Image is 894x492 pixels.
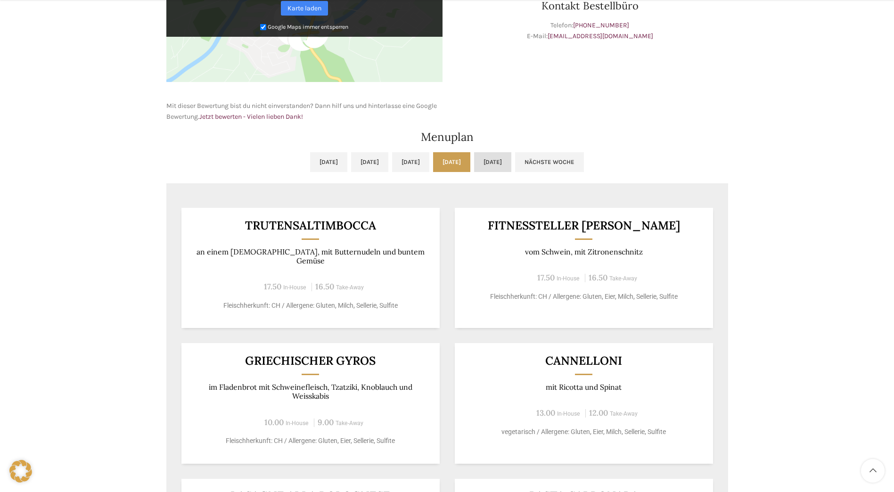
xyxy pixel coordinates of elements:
span: In-House [557,275,580,282]
span: 17.50 [537,272,555,283]
p: Mit dieser Bewertung bist du nicht einverstanden? Dann hilf uns und hinterlasse eine Google Bewer... [166,101,443,122]
a: [DATE] [392,152,429,172]
h3: Cannelloni [466,355,701,367]
a: [DATE] [310,152,347,172]
span: 16.50 [315,281,334,292]
span: In-House [286,420,309,426]
span: 10.00 [264,417,284,427]
p: im Fladenbrot mit Schweinefleisch, Tzatziki, Knoblauch und Weisskabis [193,383,428,401]
span: Take-Away [336,284,364,291]
a: [DATE] [474,152,511,172]
p: Fleischherkunft: CH / Allergene: Gluten, Eier, Sellerie, Sulfite [193,436,428,446]
span: Take-Away [610,410,638,417]
a: [PHONE_NUMBER] [573,21,629,29]
span: In-House [283,284,306,291]
h2: Menuplan [166,131,728,143]
span: In-House [557,410,580,417]
h3: Kontakt Bestellbüro [452,0,728,11]
a: Scroll to top button [861,459,885,483]
span: 16.50 [589,272,607,283]
small: Google Maps immer entsperren [268,24,348,30]
p: Telefon: E-Mail: [452,20,728,41]
p: Fleischherkunft: CH / Allergene: Gluten, Eier, Milch, Sellerie, Sulfite [466,292,701,302]
a: Nächste Woche [515,152,584,172]
span: 17.50 [264,281,281,292]
input: Google Maps immer entsperren [260,24,266,30]
h3: Fitnessteller [PERSON_NAME] [466,220,701,231]
p: mit Ricotta und Spinat [466,383,701,392]
p: Fleischherkunft: CH / Allergene: Gluten, Milch, Sellerie, Sulfite [193,301,428,311]
span: Take-Away [609,275,637,282]
a: Karte laden [281,1,328,16]
p: vom Schwein, mit Zitronenschnitz [466,247,701,256]
h3: Griechischer Gyros [193,355,428,367]
h3: Trutensaltimbocca [193,220,428,231]
span: 12.00 [589,408,608,418]
a: [DATE] [433,152,470,172]
a: Jetzt bewerten - Vielen lieben Dank! [199,113,303,121]
span: Take-Away [336,420,363,426]
p: an einem [DEMOGRAPHIC_DATA], mit Butternudeln und buntem Gemüse [193,247,428,266]
span: 13.00 [536,408,555,418]
a: [DATE] [351,152,388,172]
p: vegetarisch / Allergene: Gluten, Eier, Milch, Sellerie, Sulfite [466,427,701,437]
span: 9.00 [318,417,334,427]
a: [EMAIL_ADDRESS][DOMAIN_NAME] [548,32,653,40]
